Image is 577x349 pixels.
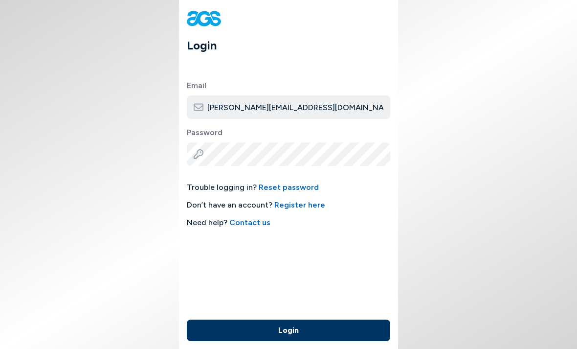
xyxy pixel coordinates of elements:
[187,37,398,54] h1: Login
[187,127,390,139] label: Password
[187,95,390,119] input: Type here
[259,183,319,192] a: Reset password
[187,182,390,193] span: Trouble logging in?
[229,218,270,227] a: Contact us
[187,217,390,229] span: Need help?
[187,199,390,211] span: Don’t have an account?
[187,80,390,92] label: Email
[274,200,325,209] a: Register here
[187,320,390,341] button: Login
